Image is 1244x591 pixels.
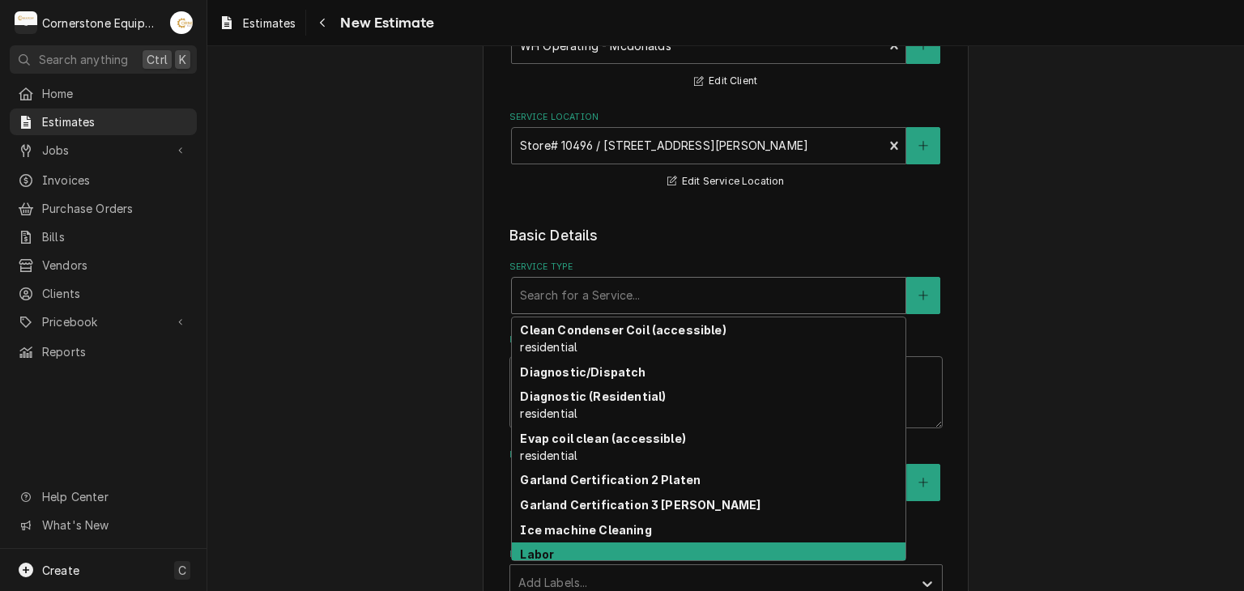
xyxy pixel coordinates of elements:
span: Home [42,85,189,102]
span: C [178,562,186,579]
strong: Labor [520,547,554,561]
span: Pricebook [42,313,164,330]
div: Service Location [509,111,943,191]
span: Help Center [42,488,187,505]
span: residential [520,406,577,420]
a: Go to Jobs [10,137,197,164]
div: Client [509,11,943,91]
strong: Garland Certification 2 Platen [520,473,701,487]
span: Bills [42,228,189,245]
div: AB [170,11,193,34]
a: Purchase Orders [10,195,197,222]
strong: Clean Condenser Coil (accessible) [520,323,726,337]
span: Jobs [42,142,164,159]
button: Search anythingCtrlK [10,45,197,74]
svg: Create New Location [918,140,928,151]
span: Estimates [42,113,189,130]
strong: Garland Certification 3 [PERSON_NAME] [520,498,760,512]
span: Ctrl [147,51,168,68]
span: What's New [42,517,187,534]
div: Andrew Buigues's Avatar [170,11,193,34]
legend: Basic Details [509,225,943,246]
span: Vendors [42,257,189,274]
a: Estimates [10,108,197,135]
a: Vendors [10,252,197,278]
label: Service Type [509,261,943,274]
span: Invoices [42,172,189,189]
span: Search anything [39,51,128,68]
strong: Ice machine Cleaning [520,523,651,537]
a: Go to Help Center [10,483,197,510]
label: Equipment [509,449,943,461]
a: Go to What's New [10,512,197,538]
div: Equipment [509,449,943,529]
strong: Evap coil clean (accessible) [520,432,685,445]
div: Reason For Call [509,334,943,428]
button: Create New Equipment [906,464,940,501]
span: residential [520,449,577,462]
a: Invoices [10,167,197,193]
div: Cornerstone Equipment Repair, LLC [42,15,161,32]
div: Cornerstone Equipment Repair, LLC's Avatar [15,11,37,34]
a: Estimates [212,10,302,36]
span: Estimates [243,15,296,32]
span: Clients [42,285,189,302]
label: Labels [509,548,943,561]
a: Home [10,80,197,107]
span: residential [520,340,577,354]
button: Navigate back [309,10,335,36]
strong: Diagnostic (Residential) [520,389,666,403]
span: Reports [42,343,189,360]
a: Clients [10,280,197,307]
svg: Create New Service [918,290,928,301]
strong: Diagnostic/Dispatch [520,365,645,379]
a: Bills [10,223,197,250]
button: Create New Service [906,277,940,314]
label: Service Location [509,111,943,124]
span: K [179,51,186,68]
button: Edit Service Location [665,172,787,192]
div: Service Type [509,261,943,313]
span: Create [42,563,79,577]
span: Purchase Orders [42,200,189,217]
button: Edit Client [692,71,760,91]
button: Create New Location [906,127,940,164]
label: Reason For Call [509,334,943,347]
a: Go to Pricebook [10,308,197,335]
a: Reports [10,338,197,365]
svg: Create New Equipment [918,477,928,488]
div: C [15,11,37,34]
span: New Estimate [335,12,434,34]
